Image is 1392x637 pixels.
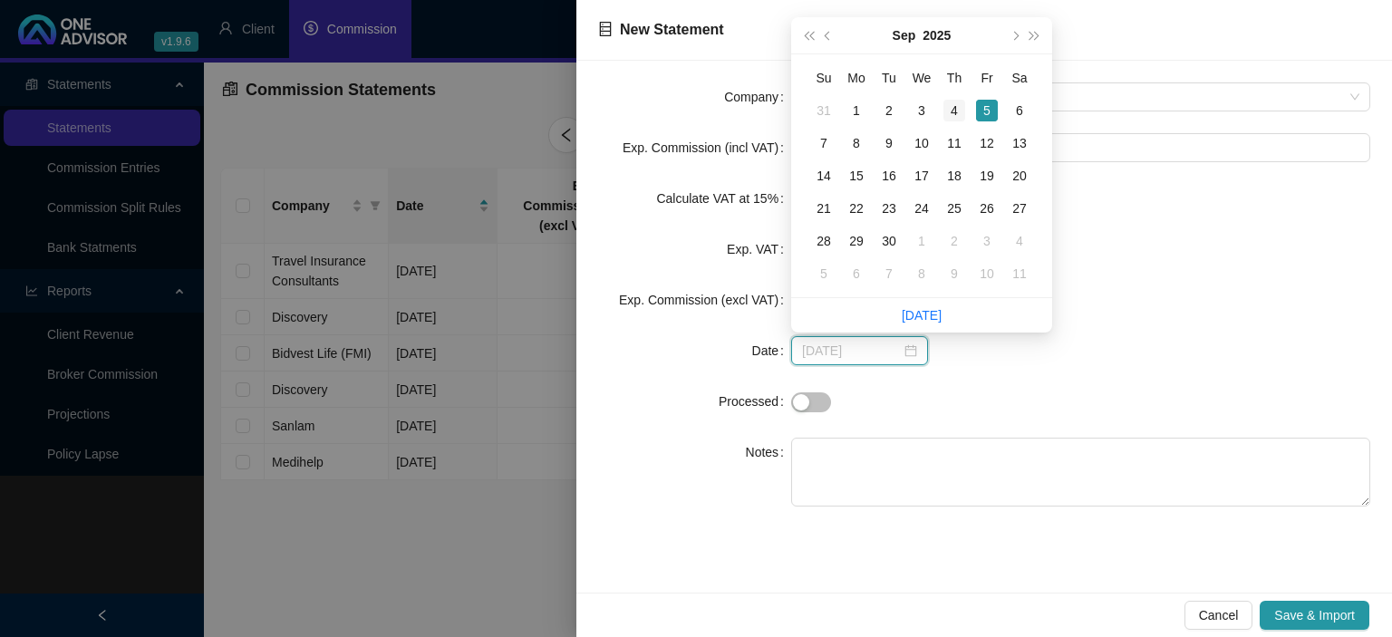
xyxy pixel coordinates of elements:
[727,235,791,264] label: Exp. VAT
[1003,257,1036,290] td: 2025-10-11
[943,230,965,252] div: 2
[813,165,835,187] div: 14
[1274,605,1355,625] span: Save & Import
[752,336,791,365] label: Date
[813,263,835,285] div: 5
[873,257,905,290] td: 2025-10-07
[807,94,840,127] td: 2025-08-31
[1009,165,1030,187] div: 20
[1199,605,1239,625] span: Cancel
[1009,263,1030,285] div: 11
[873,192,905,225] td: 2025-09-23
[938,62,971,94] th: Th
[911,165,933,187] div: 17
[893,17,916,53] button: month panel
[905,225,938,257] td: 2025-10-01
[905,94,938,127] td: 2025-09-03
[818,17,838,53] button: prev-year
[807,62,840,94] th: Su
[923,17,951,53] button: year panel
[905,159,938,192] td: 2025-09-17
[905,192,938,225] td: 2025-09-24
[1009,132,1030,154] div: 13
[971,62,1003,94] th: Fr
[911,263,933,285] div: 8
[976,230,998,252] div: 3
[1009,100,1030,121] div: 6
[846,132,867,154] div: 8
[807,257,840,290] td: 2025-10-05
[976,198,998,219] div: 26
[846,263,867,285] div: 6
[620,22,724,37] span: New Statement
[976,263,998,285] div: 10
[878,132,900,154] div: 9
[976,100,998,121] div: 5
[813,100,835,121] div: 31
[840,257,873,290] td: 2025-10-06
[902,308,942,323] a: [DATE]
[1003,127,1036,159] td: 2025-09-13
[971,127,1003,159] td: 2025-09-12
[911,132,933,154] div: 10
[971,257,1003,290] td: 2025-10-10
[1003,94,1036,127] td: 2025-09-06
[813,132,835,154] div: 7
[873,62,905,94] th: Tu
[719,387,791,416] label: Processed
[1004,17,1024,53] button: next-year
[846,165,867,187] div: 15
[943,100,965,121] div: 4
[938,257,971,290] td: 2025-10-09
[878,263,900,285] div: 7
[623,133,791,162] label: Exp. Commission (incl VAT)
[656,184,791,213] label: Calculate VAT at 15%
[840,94,873,127] td: 2025-09-01
[840,62,873,94] th: Mo
[798,17,818,53] button: super-prev-year
[938,192,971,225] td: 2025-09-25
[813,198,835,219] div: 21
[840,159,873,192] td: 2025-09-15
[802,83,1359,111] span: Momentum
[938,159,971,192] td: 2025-09-18
[905,257,938,290] td: 2025-10-08
[878,230,900,252] div: 30
[846,100,867,121] div: 1
[619,285,791,314] label: Exp. Commission (excl VAT)
[813,230,835,252] div: 28
[938,94,971,127] td: 2025-09-04
[1003,62,1036,94] th: Sa
[846,198,867,219] div: 22
[911,230,933,252] div: 1
[846,230,867,252] div: 29
[878,165,900,187] div: 16
[840,225,873,257] td: 2025-09-29
[971,225,1003,257] td: 2025-10-03
[938,225,971,257] td: 2025-10-02
[873,159,905,192] td: 2025-09-16
[878,198,900,219] div: 23
[971,159,1003,192] td: 2025-09-19
[943,132,965,154] div: 11
[598,22,613,36] span: database
[746,438,791,467] label: Notes
[943,165,965,187] div: 18
[1009,230,1030,252] div: 4
[840,127,873,159] td: 2025-09-08
[873,225,905,257] td: 2025-09-30
[1025,17,1045,53] button: super-next-year
[840,192,873,225] td: 2025-09-22
[911,100,933,121] div: 3
[807,225,840,257] td: 2025-09-28
[976,165,998,187] div: 19
[905,62,938,94] th: We
[807,159,840,192] td: 2025-09-14
[971,192,1003,225] td: 2025-09-26
[873,127,905,159] td: 2025-09-09
[878,100,900,121] div: 2
[905,127,938,159] td: 2025-09-10
[724,82,791,111] label: Company
[1009,198,1030,219] div: 27
[1003,159,1036,192] td: 2025-09-20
